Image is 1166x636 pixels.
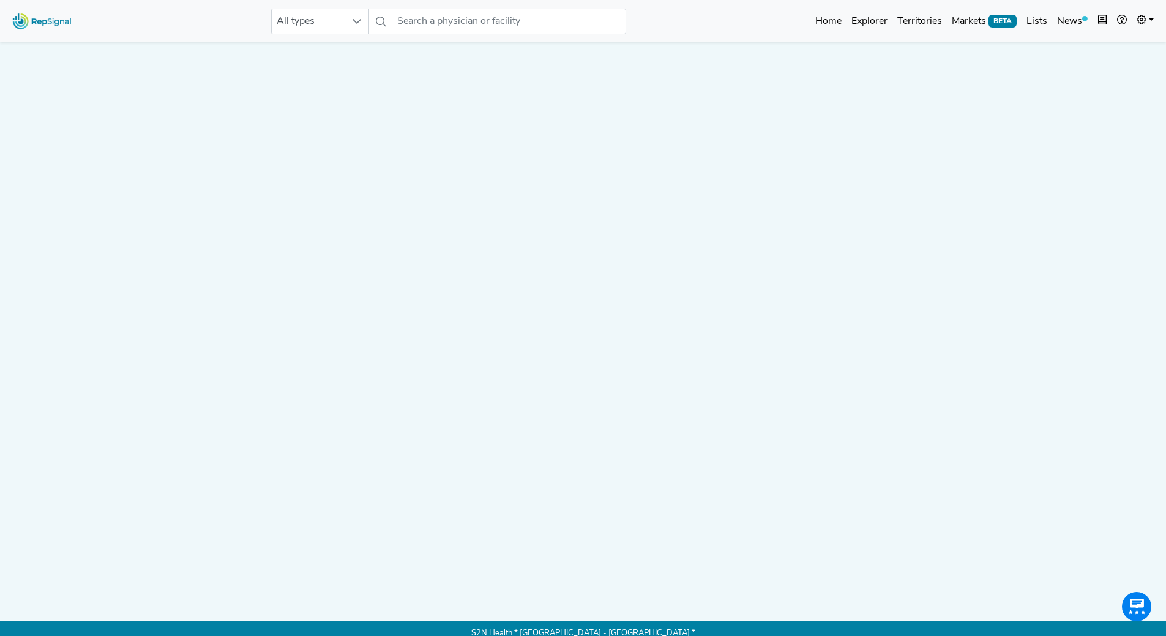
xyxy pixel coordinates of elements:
a: News [1052,9,1093,34]
a: Territories [892,9,947,34]
input: Search a physician or facility [392,9,626,34]
a: Lists [1022,9,1052,34]
span: BETA [988,15,1017,27]
a: Home [810,9,846,34]
a: Explorer [846,9,892,34]
a: MarketsBETA [947,9,1022,34]
span: All types [272,9,345,34]
button: Intel Book [1093,9,1112,34]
